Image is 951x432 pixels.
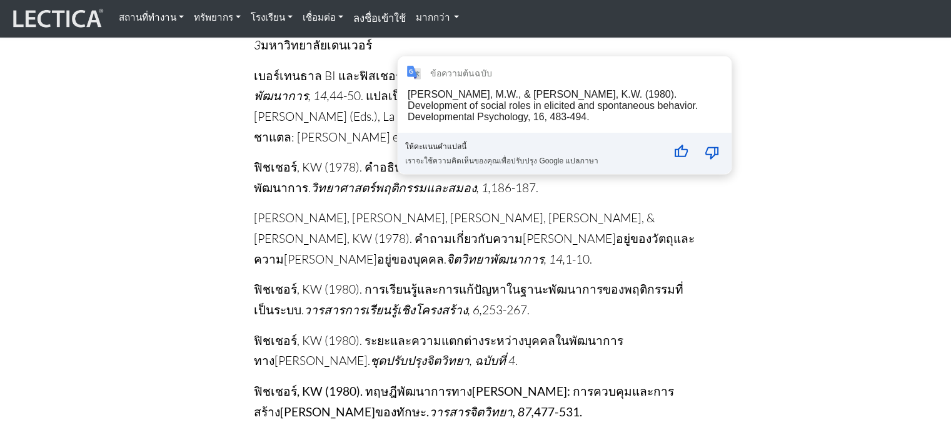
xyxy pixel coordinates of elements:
[515,353,518,368] font: .
[697,136,727,167] button: แปลไม่ดี
[534,404,582,419] font: 477-531.
[430,66,492,80] div: ข้อความต้นฉบับ
[405,152,662,167] div: เราจะใช้ความคิดเห็นของคุณเพื่อปรับปรุง Google แปลภาษา
[405,140,662,152] div: ให้คะแนนคำแปลนี้
[254,68,640,83] font: เบอร์เทนธาล BI และฟิสเชอร์ KW (1978) การพัฒนาการรับรู้ตนเองในวัยเด็ก
[408,89,698,122] div: [PERSON_NAME], M.W., & [PERSON_NAME], K.W. (1980). Development of social roles in elicited and sp...
[491,180,538,195] font: 186-187.
[254,282,683,317] font: ฟิชเชอร์, KW (1980). การเรียนรู้และการแก้ปัญหาในฐานะพัฒนาการของพฤติกรรมที่เป็นระบบ.
[311,180,491,195] font: วิทยาศาสตร์พฤติกรรมและสมอง, 1,
[666,136,696,167] button: แปลได้ดี
[254,333,623,369] font: ฟิชเชอร์, KW (1980). ระยะและความแตกต่างระหว่างบุคคลในพัฒนาการทาง[PERSON_NAME].
[254,17,694,53] font: คู่มือห้องปฏิบัติการพัฒนาการทาง[PERSON_NAME] ฉบับที่ 3
[446,252,565,267] font: จิตวิทยาพัฒนาการ, 14,
[254,88,686,144] font: 44-50. แปลเป็นภาษาฝรั่งเศสและพิมพ์ซ้ำใน [PERSON_NAME] & [PERSON_NAME] (Eds.), La reconnaissance d...
[482,302,530,317] font: 253-267.
[429,404,534,419] font: วารสารจิตวิทยา, 87,
[565,252,592,267] font: 1-10.
[261,38,372,53] font: มหาวิทยาลัยเดนเวอร์
[254,160,591,195] font: ฟิชเชอร์, KW (1978). คำอธิบายเชิงโครงสร้างของการเปลี่ยนแปลงพัฒนาการ.
[254,384,674,419] font: ฟิชเชอร์, KW (1980). ทฤษฎีพัฒนาการทาง[PERSON_NAME]: การควบคุมและการสร้าง[PERSON_NAME]ของทักษะ.
[304,302,482,317] font: วารสารการเรียนรู้เชิงโครงสร้าง, 6,
[254,210,695,266] font: [PERSON_NAME], [PERSON_NAME], [PERSON_NAME], [PERSON_NAME], & [PERSON_NAME], KW (1978). คำถามเกี่...
[370,353,515,368] font: ชุดปรับปรุงจิตวิทยา, ฉบับที่ 4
